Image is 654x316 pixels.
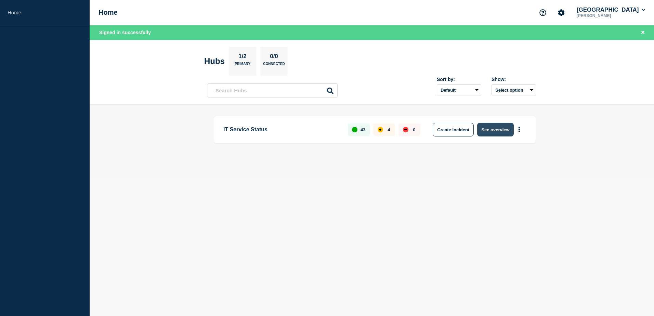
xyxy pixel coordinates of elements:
button: [GEOGRAPHIC_DATA] [575,6,646,13]
p: 43 [361,127,365,132]
p: Connected [263,62,285,69]
button: Support [536,5,550,20]
input: Search Hubs [208,83,338,97]
button: Create incident [433,123,474,136]
button: Account settings [554,5,568,20]
div: down [403,127,408,132]
button: Close banner [639,29,647,37]
p: Primary [235,62,250,69]
p: [PERSON_NAME] [575,13,646,18]
button: See overview [477,123,513,136]
span: Signed in successfully [99,30,151,35]
p: 0/0 [267,53,281,62]
button: Select option [492,84,536,95]
select: Sort by [437,84,481,95]
p: 4 [388,127,390,132]
h1: Home [99,9,118,16]
div: up [352,127,357,132]
div: affected [378,127,383,132]
h2: Hubs [204,56,225,66]
button: More actions [515,123,524,136]
p: 0 [413,127,415,132]
div: Sort by: [437,77,481,82]
p: 1/2 [236,53,249,62]
div: Show: [492,77,536,82]
p: IT Service Status [223,123,340,136]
